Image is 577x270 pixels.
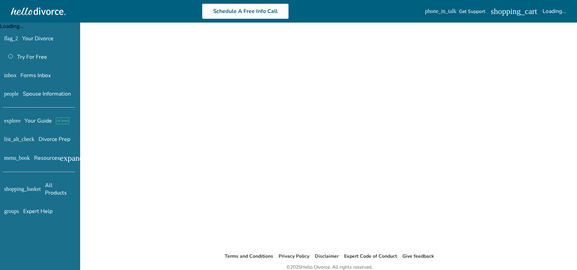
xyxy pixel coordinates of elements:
[402,252,434,260] li: Give feedback
[315,252,339,260] li: Disclaimer
[4,209,19,214] span: groups
[56,117,69,124] span: AI beta
[4,186,41,192] span: shopping_basket
[4,73,16,78] span: inbox
[425,8,485,15] a: phone_in_talkGet Support
[543,8,566,15] div: Loading...
[459,8,485,15] span: Get Support
[279,253,309,259] a: Privacy Policy
[202,3,289,19] a: Schedule A Free Info Call
[4,155,30,161] span: menu_book
[4,91,19,97] span: people
[20,72,51,79] span: Forms Inbox
[4,36,18,41] span: flag_2
[60,154,105,162] span: expand_more
[4,118,20,124] span: explore
[225,253,273,259] a: Terms and Conditions
[491,7,537,15] span: shopping_cart
[4,137,34,142] span: list_alt_check
[425,9,456,14] span: phone_in_talk
[4,154,60,162] span: Resources
[344,253,397,259] a: Expert Code of Conduct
